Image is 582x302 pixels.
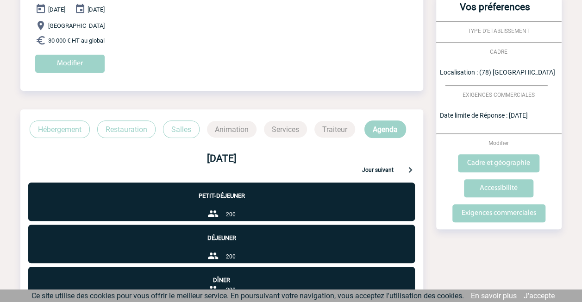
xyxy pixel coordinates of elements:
span: Localisation : (78) [GEOGRAPHIC_DATA] [440,69,555,76]
img: group-24-px-b.png [207,250,219,261]
span: [GEOGRAPHIC_DATA] [48,22,105,29]
span: [DATE] [48,6,65,13]
input: Modifier [35,55,105,73]
input: Exigences commerciales [452,204,545,222]
span: 200 [226,287,236,293]
p: Déjeuner [28,225,415,241]
h3: Vos préferences [440,1,551,21]
p: Hébergement [30,120,90,138]
span: Date limite de Réponse : [DATE] [440,112,528,119]
p: Salles [163,120,200,138]
img: group-24-px-b.png [207,208,219,219]
span: [DATE] [88,6,105,13]
span: CADRE [490,49,507,55]
p: Restauration [97,120,156,138]
p: Traiteur [314,121,355,138]
p: Jour suivant [362,167,394,175]
b: [DATE] [207,153,237,164]
span: 30 000 € HT au global [48,37,105,44]
p: Animation [207,121,257,138]
a: En savoir plus [471,291,517,300]
p: Agenda [364,120,406,138]
span: 200 [226,211,236,218]
img: group-24-px-b.png [207,283,219,295]
input: Accessibilité [464,179,533,197]
span: TYPE D'ETABLISSEMENT [468,28,530,34]
img: keyboard-arrow-right-24-px.png [405,164,416,175]
span: Modifier [488,140,509,146]
p: Services [264,121,307,138]
span: EXIGENCES COMMERCIALES [463,92,535,98]
span: 200 [226,253,236,260]
a: J'accepte [524,291,555,300]
p: Petit-déjeuner [28,182,415,199]
input: Cadre et géographie [458,154,539,172]
p: Dîner [28,267,415,283]
span: Ce site utilise des cookies pour vous offrir le meilleur service. En poursuivant votre navigation... [31,291,464,300]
